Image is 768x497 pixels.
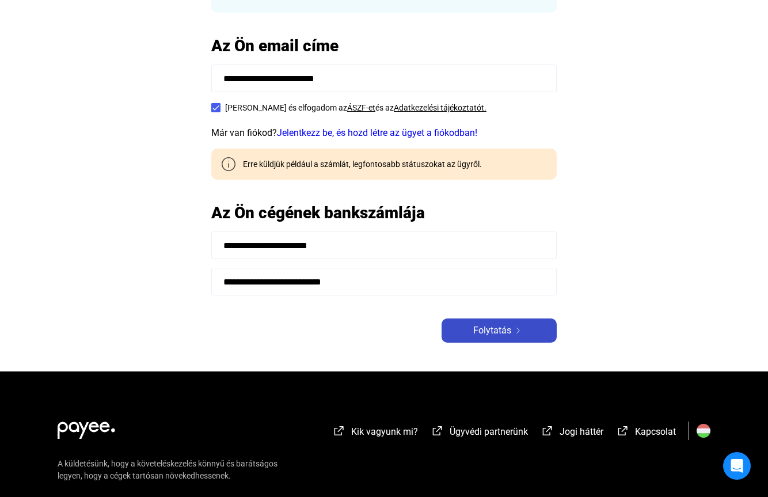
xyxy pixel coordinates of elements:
span: Jogi háttér [560,426,603,437]
button: Folytatásarrow-right-white [442,318,557,343]
div: Open Intercom Messenger [723,452,751,480]
span: [PERSON_NAME] és elfogadom az [225,103,347,112]
img: external-link-white [616,425,630,437]
h2: Az Ön cégének bankszámlája [211,203,557,223]
span: és az [375,103,394,112]
img: arrow-right-white [511,328,525,333]
span: Kik vagyunk mi? [351,426,418,437]
a: ÁSZF-et [347,103,375,112]
a: external-link-whiteKapcsolat [616,428,676,439]
img: white-payee-white-dot.svg [58,415,115,439]
img: HU.svg [697,424,710,438]
a: external-link-whiteJogi háttér [541,428,603,439]
a: Jelentkezz be, és hozd létre az ügyet a fiókodban! [277,127,477,138]
span: Ügyvédi partnerünk [450,426,528,437]
img: info-grey-outline [222,157,235,171]
span: Folytatás [473,324,511,337]
span: Kapcsolat [635,426,676,437]
div: Erre küldjük például a számlát, legfontosabb státuszokat az ügyről. [234,158,482,170]
h2: Az Ön email címe [211,36,557,56]
a: Adatkezelési tájékoztatót. [394,103,486,112]
img: external-link-white [332,425,346,437]
img: external-link-white [431,425,444,437]
div: Már van fiókod? [211,126,557,140]
a: external-link-whiteÜgyvédi partnerünk [431,428,528,439]
a: external-link-whiteKik vagyunk mi? [332,428,418,439]
img: external-link-white [541,425,554,437]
